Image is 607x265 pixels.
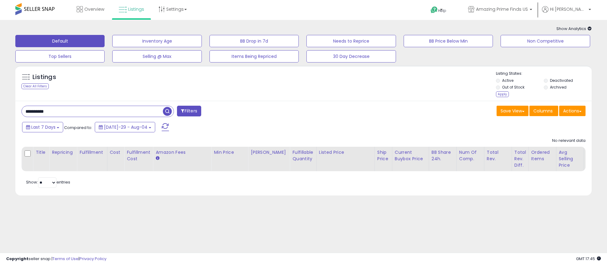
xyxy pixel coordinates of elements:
div: Fulfillable Quantity [292,149,313,162]
div: seller snap | | [6,256,106,262]
span: Compared to: [64,125,92,131]
span: Show Analytics [556,26,592,32]
h5: Listings [33,73,56,81]
button: BB Price Below Min [404,35,493,47]
label: Out of Stock [502,85,524,90]
button: Needs to Reprice [306,35,396,47]
label: Deactivated [550,78,573,83]
div: Ordered Items [531,149,554,162]
span: Listings [128,6,144,12]
span: Last 7 Days [31,124,56,130]
a: Help [426,2,458,20]
span: Columns [533,108,553,114]
div: Num of Comp. [459,149,482,162]
button: Inventory Age [112,35,202,47]
div: Total Rev. Diff. [514,149,526,168]
small: Amazon Fees. [156,156,159,161]
span: Hi [PERSON_NAME] [550,6,587,12]
div: Total Rev. [487,149,509,162]
span: Show: entries [26,179,70,185]
button: Selling @ Max [112,50,202,62]
div: Amazon Fees [156,149,209,156]
div: Ship Price [377,149,390,162]
div: Min Price [214,149,245,156]
div: Fulfillment Cost [127,149,150,162]
span: Help [438,8,446,13]
p: Listing States: [496,71,592,77]
div: No relevant data [552,138,586,144]
div: Cost [110,149,122,156]
div: Title [36,149,47,156]
span: Amazing Prime Finds US [476,6,528,12]
button: Default [15,35,105,47]
a: Privacy Policy [79,256,106,262]
a: Terms of Use [52,256,79,262]
button: Top Sellers [15,50,105,62]
button: Actions [559,106,586,116]
button: Non Competitive [501,35,590,47]
label: Archived [550,85,567,90]
button: Filters [177,106,201,116]
button: 30 Day Decrease [306,50,396,62]
button: Save View [497,106,528,116]
button: Columns [529,106,558,116]
button: BB Drop in 7d [209,35,299,47]
div: Repricing [52,149,74,156]
i: Get Help [430,6,438,14]
div: Current Buybox Price [395,149,426,162]
label: Active [502,78,513,83]
strong: Copyright [6,256,29,262]
div: Clear All Filters [21,83,49,89]
span: 2025-08-12 17:45 GMT [576,256,601,262]
div: Avg Selling Price [559,149,581,168]
button: Last 7 Days [22,122,63,132]
div: Listed Price [319,149,372,156]
div: Apply [496,91,509,97]
button: [DATE]-29 - Aug-04 [95,122,155,132]
div: Fulfillment [79,149,104,156]
div: BB Share 24h. [432,149,454,162]
span: Overview [84,6,104,12]
div: [PERSON_NAME] [251,149,287,156]
a: Hi [PERSON_NAME] [542,6,591,20]
button: Items Being Repriced [209,50,299,62]
span: [DATE]-29 - Aug-04 [104,124,148,130]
